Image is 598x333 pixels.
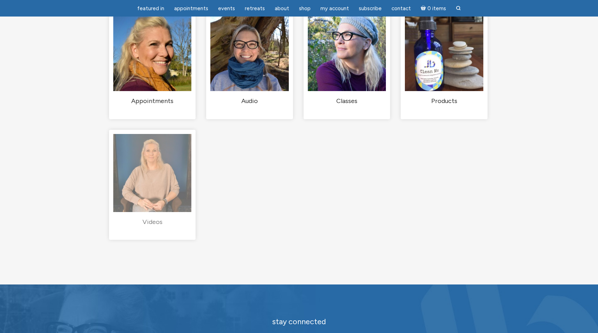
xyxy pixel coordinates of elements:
[174,318,424,326] h2: stay connected
[271,2,293,15] a: About
[320,5,349,12] span: My Account
[245,5,265,12] span: Retreats
[113,134,191,212] img: Videos
[316,2,353,15] a: My Account
[137,5,164,12] span: featured in
[308,97,386,105] h2: Classes
[214,2,239,15] a: Events
[295,2,315,15] a: Shop
[308,13,386,91] img: Classes
[113,97,191,105] h2: Appointments
[392,5,411,12] span: Contact
[113,13,191,105] a: Visit product category Appointments
[359,5,382,12] span: Subscribe
[210,97,288,105] h2: Audio
[421,5,427,12] i: Cart
[210,13,288,91] img: Audio
[427,6,446,11] span: 0 items
[113,218,191,226] h2: Videos
[405,13,483,91] img: Products
[387,2,415,15] a: Contact
[174,5,208,12] span: Appointments
[416,1,450,15] a: Cart0 items
[218,5,235,12] span: Events
[113,134,191,226] a: Visit product category Videos
[241,2,269,15] a: Retreats
[405,13,483,105] a: Visit product category Products
[405,97,483,105] h2: Products
[133,2,168,15] a: featured in
[113,13,191,91] img: Appointments
[355,2,386,15] a: Subscribe
[170,2,212,15] a: Appointments
[299,5,311,12] span: Shop
[308,13,386,105] a: Visit product category Classes
[275,5,289,12] span: About
[210,13,288,105] a: Visit product category Audio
